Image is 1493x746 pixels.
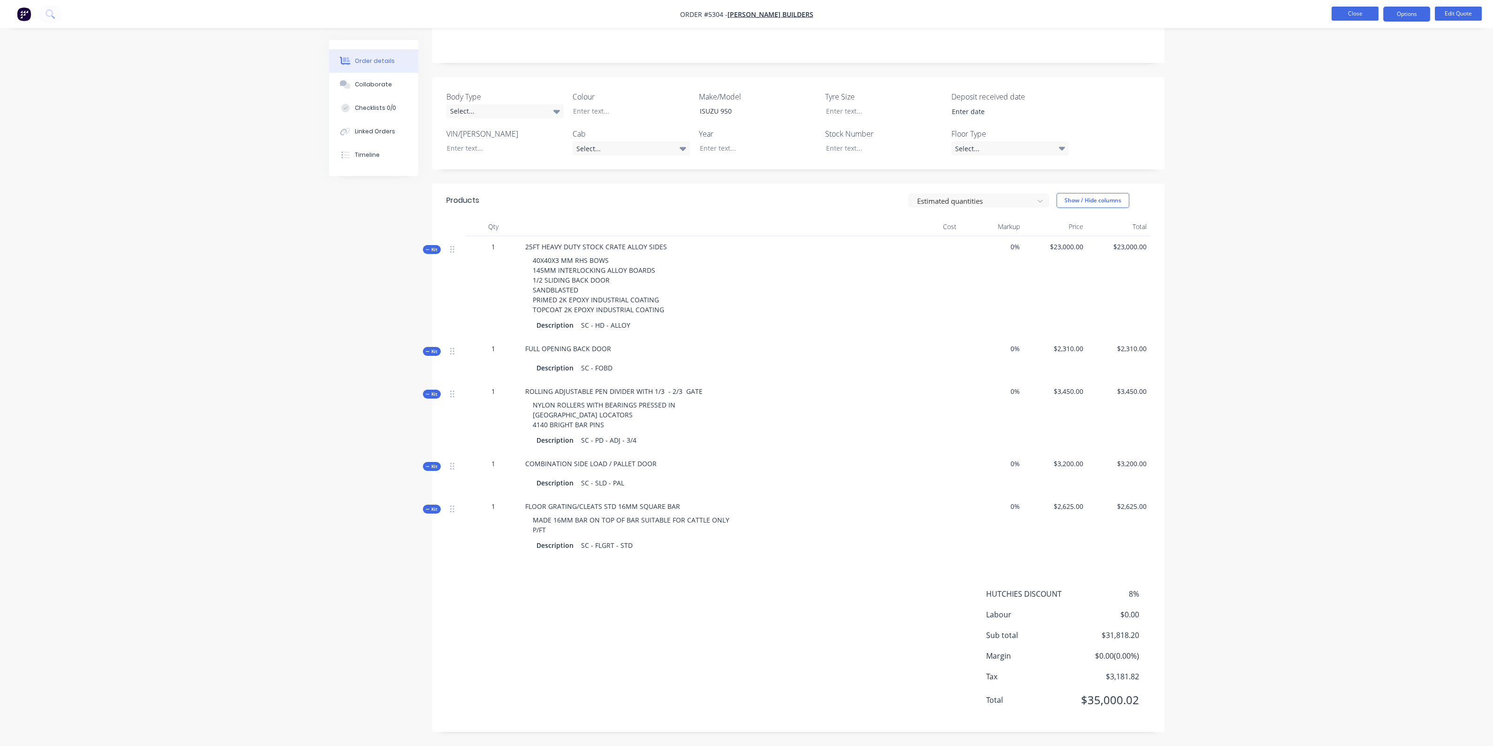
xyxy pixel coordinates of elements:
[951,128,1069,139] label: Floor Type
[491,386,495,396] span: 1
[329,73,418,96] button: Collaborate
[423,390,441,399] button: Kit
[577,318,634,332] div: SC - HD - ALLOY
[355,80,392,89] div: Collaborate
[423,347,441,356] button: Kit
[1069,588,1139,600] span: 8%
[536,361,577,375] div: Description
[1024,217,1087,236] div: Price
[491,344,495,354] span: 1
[533,515,729,534] span: MADE 16MM BAR ON TOP OF BAR SUITABLE FOR CATTLE ONLY P/FT
[1435,7,1482,21] button: Edit Quote
[423,505,441,514] button: Kit
[1027,501,1083,511] span: $2,625.00
[1332,7,1378,21] button: Close
[1383,7,1430,22] button: Options
[426,391,438,398] span: Kit
[329,120,418,143] button: Linked Orders
[986,609,1070,620] span: Labour
[1091,501,1147,511] span: $2,625.00
[577,433,640,447] div: SC - PD - ADJ - 3/4
[825,128,942,139] label: Stock Number
[986,650,1070,661] span: Margin
[525,344,611,353] span: FULL OPENING BACK DOOR
[573,91,690,102] label: Colour
[986,588,1070,600] span: HUTCHIES DISCOUNT
[491,242,495,252] span: 1
[727,10,813,19] a: [PERSON_NAME] Builders
[525,459,657,468] span: COMBINATION SIDE LOAD / PALLET DOOR
[525,242,667,251] span: 25FT HEAVY DUTY STOCK CRATE ALLOY SIDES
[573,128,690,139] label: Cab
[897,217,960,236] div: Cost
[986,630,1070,641] span: Sub total
[536,538,577,552] div: Description
[1091,344,1147,354] span: $2,310.00
[17,7,31,21] img: Factory
[426,246,438,253] span: Kit
[1027,459,1083,469] span: $3,200.00
[446,128,564,139] label: VIN/[PERSON_NAME]
[699,91,816,102] label: Make/Model
[355,57,395,65] div: Order details
[1091,459,1147,469] span: $3,200.00
[525,502,680,511] span: FLOOR GRATING/CLEATS STD 16MM SQUARE BAR
[964,344,1020,354] span: 0%
[1069,630,1139,641] span: $31,818.20
[355,104,396,112] div: Checklists 0/0
[465,217,521,236] div: Qty
[692,104,809,118] div: ISUZU 950
[355,127,395,136] div: Linked Orders
[1091,386,1147,396] span: $3,450.00
[986,671,1070,682] span: Tax
[825,91,942,102] label: Tyre Size
[423,462,441,471] button: Kit
[699,128,816,139] label: Year
[329,49,418,73] button: Order details
[446,104,564,118] div: Select...
[964,501,1020,511] span: 0%
[355,151,380,159] div: Timeline
[960,217,1024,236] div: Markup
[1057,193,1129,208] button: Show / Hide columns
[536,476,577,490] div: Description
[964,459,1020,469] span: 0%
[577,476,628,490] div: SC - SLD - PAL
[426,463,438,470] span: Kit
[1069,671,1139,682] span: $3,181.82
[525,387,703,396] span: ROLLING ADJUSTABLE PEN DIVIDER WITH 1/3 - 2/3 GATE
[423,245,441,254] button: Kit
[1027,386,1083,396] span: $3,450.00
[426,506,438,513] span: Kit
[1087,217,1150,236] div: Total
[533,256,664,314] span: 40X40X3 MM RHS BOWS 145MM INTERLOCKING ALLOY BOARDS 1/2 SLIDING BACK DOOR SANDBLASTED PRIMED 2K E...
[426,348,438,355] span: Kit
[1091,242,1147,252] span: $23,000.00
[986,694,1070,706] span: Total
[577,538,636,552] div: SC - FLGRT - STD
[951,91,1069,102] label: Deposit received date
[329,96,418,120] button: Checklists 0/0
[1027,242,1083,252] span: $23,000.00
[680,10,727,19] span: Order #5304 -
[1027,344,1083,354] span: $2,310.00
[951,141,1069,155] div: Select...
[446,195,479,206] div: Products
[1069,692,1139,708] span: $35,000.02
[446,91,564,102] label: Body Type
[329,143,418,167] button: Timeline
[1069,609,1139,620] span: $0.00
[1069,650,1139,661] span: $0.00 ( 0.00 %)
[964,386,1020,396] span: 0%
[573,141,690,155] div: Select...
[491,459,495,469] span: 1
[536,318,577,332] div: Description
[533,400,675,429] span: NYLON ROLLERS WITH BEARINGS PRESSED IN [GEOGRAPHIC_DATA] LOCATORS 4140 BRIGHT BAR PINS
[577,361,616,375] div: SC - FOBD
[964,242,1020,252] span: 0%
[536,433,577,447] div: Description
[945,105,1062,119] input: Enter date
[491,501,495,511] span: 1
